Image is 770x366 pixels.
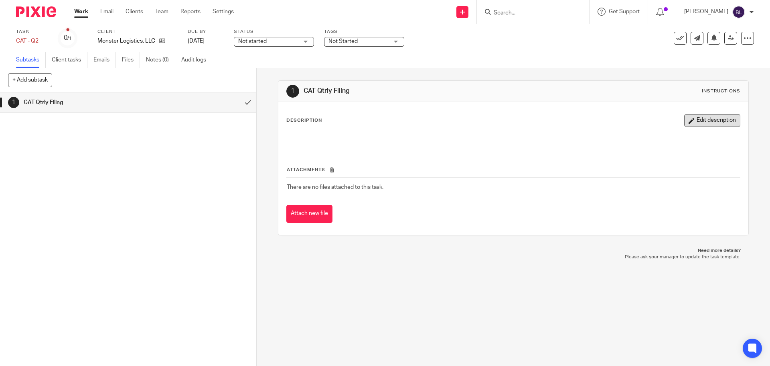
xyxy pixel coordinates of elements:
[24,96,162,108] h1: CAT Qtrly Filing
[67,36,72,41] small: /1
[286,254,740,260] p: Please ask your manager to update the task template.
[74,8,88,16] a: Work
[16,29,48,35] label: Task
[304,87,531,95] h1: CAT Qtrly Filing
[287,168,325,172] span: Attachments
[213,8,234,16] a: Settings
[234,29,314,35] label: Status
[16,52,46,68] a: Subtasks
[286,85,299,98] div: 1
[328,39,358,44] span: Not Started
[702,88,740,94] div: Instructions
[122,52,140,68] a: Files
[188,38,205,44] span: [DATE]
[181,52,212,68] a: Audit logs
[286,205,332,223] button: Attach new file
[100,8,113,16] a: Email
[8,97,19,108] div: 1
[609,9,640,14] span: Get Support
[97,37,155,45] p: Monster Logistics, LLC
[238,39,267,44] span: Not started
[93,52,116,68] a: Emails
[287,184,383,190] span: There are no files attached to this task.
[146,52,175,68] a: Notes (0)
[188,29,224,35] label: Due by
[155,8,168,16] a: Team
[8,73,52,87] button: + Add subtask
[52,52,87,68] a: Client tasks
[286,117,322,124] p: Description
[286,247,740,254] p: Need more details?
[324,29,404,35] label: Tags
[16,6,56,17] img: Pixie
[97,29,178,35] label: Client
[64,33,72,43] div: 0
[684,8,728,16] p: [PERSON_NAME]
[180,8,201,16] a: Reports
[126,8,143,16] a: Clients
[493,10,565,17] input: Search
[16,37,48,45] div: CAT - Q2
[732,6,745,18] img: svg%3E
[684,114,740,127] button: Edit description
